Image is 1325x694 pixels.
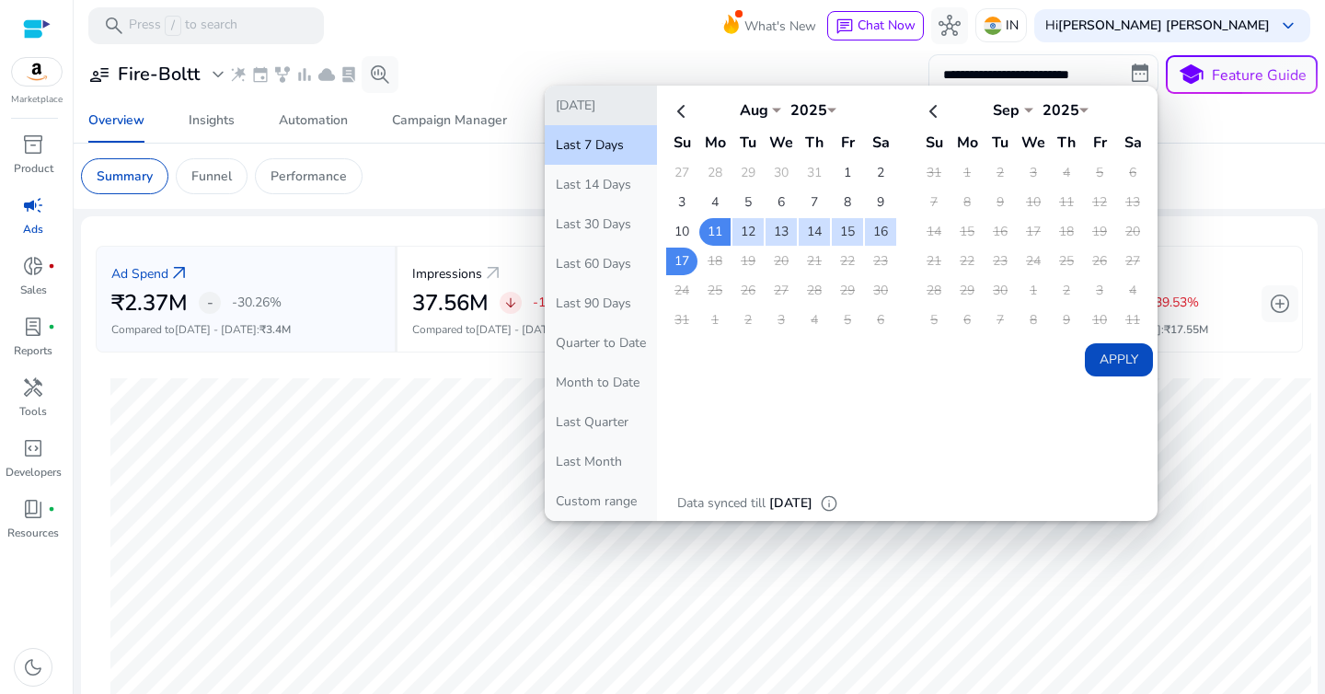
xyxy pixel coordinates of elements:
[14,342,52,359] p: Reports
[251,65,270,84] span: event
[858,17,916,34] span: Chat Now
[6,464,62,480] p: Developers
[207,292,213,314] span: -
[545,442,657,481] button: Last Month
[103,15,125,37] span: search
[476,322,558,337] span: [DATE] - [DATE]
[232,296,282,309] p: -30.26%
[1058,17,1270,34] b: [PERSON_NAME] [PERSON_NAME]
[412,290,489,317] h2: 37.56M
[545,402,657,442] button: Last Quarter
[22,656,44,678] span: dark_mode
[7,525,59,541] p: Resources
[20,282,47,298] p: Sales
[22,133,44,156] span: inventory_2
[22,376,44,399] span: handyman
[88,64,110,86] span: user_attributes
[48,323,55,330] span: fiber_manual_record
[545,165,657,204] button: Last 14 Days
[279,114,348,127] div: Automation
[23,221,43,237] p: Ads
[48,505,55,513] span: fiber_manual_record
[22,316,44,338] span: lab_profile
[317,65,336,84] span: cloud
[545,204,657,244] button: Last 30 Days
[111,321,380,338] p: Compared to :
[168,262,190,284] a: arrow_outward
[545,363,657,402] button: Month to Date
[545,283,657,323] button: Last 90 Days
[503,295,518,310] span: arrow_downward
[369,64,391,86] span: search_insights
[1085,343,1153,376] button: Apply
[1277,15,1299,37] span: keyboard_arrow_down
[533,296,575,309] p: -1.47%
[191,167,232,186] p: Funnel
[1212,64,1307,87] p: Feature Guide
[259,322,291,337] span: ₹3.4M
[229,65,248,84] span: wand_stars
[1164,322,1208,337] span: ₹17.55M
[1166,55,1318,94] button: schoolFeature Guide
[545,125,657,165] button: Last 7 Days
[726,100,781,121] div: Aug
[271,167,347,186] p: Performance
[11,93,63,107] p: Marketplace
[1006,9,1019,41] p: IN
[978,100,1033,121] div: Sep
[207,64,229,86] span: expand_more
[545,244,657,283] button: Last 60 Days
[48,262,55,270] span: fiber_manual_record
[827,11,924,40] button: chatChat Now
[939,15,961,37] span: hub
[273,65,292,84] span: family_history
[412,321,682,338] p: Compared to :
[362,56,398,93] button: search_insights
[22,194,44,216] span: campaign
[129,16,237,36] p: Press to search
[22,255,44,277] span: donut_small
[22,437,44,459] span: code_blocks
[1033,100,1089,121] div: 2025
[677,493,766,514] p: Data synced till
[295,65,314,84] span: bar_chart
[545,323,657,363] button: Quarter to Date
[984,17,1002,35] img: in.svg
[175,322,257,337] span: [DATE] - [DATE]
[482,262,504,284] a: arrow_outward
[118,64,200,86] h3: Fire-Boltt
[545,86,657,125] button: [DATE]
[781,100,836,121] div: 2025
[545,481,657,521] button: Custom range
[1045,19,1270,32] p: Hi
[19,403,47,420] p: Tools
[189,114,235,127] div: Insights
[931,7,968,44] button: hub
[97,167,153,186] p: Summary
[165,16,181,36] span: /
[14,160,53,177] p: Product
[1149,296,1199,309] p: -39.53%
[820,494,838,513] span: info
[412,264,482,283] p: Impressions
[769,493,812,514] p: [DATE]
[392,114,507,127] div: Campaign Manager
[88,114,144,127] div: Overview
[744,10,816,42] span: What's New
[111,264,168,283] p: Ad Spend
[1269,293,1291,315] span: add_circle
[111,290,188,317] h2: ₹2.37M
[340,65,358,84] span: lab_profile
[1262,285,1298,322] button: add_circle
[12,58,62,86] img: amazon.svg
[22,498,44,520] span: book_4
[1178,62,1204,88] span: school
[835,17,854,36] span: chat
